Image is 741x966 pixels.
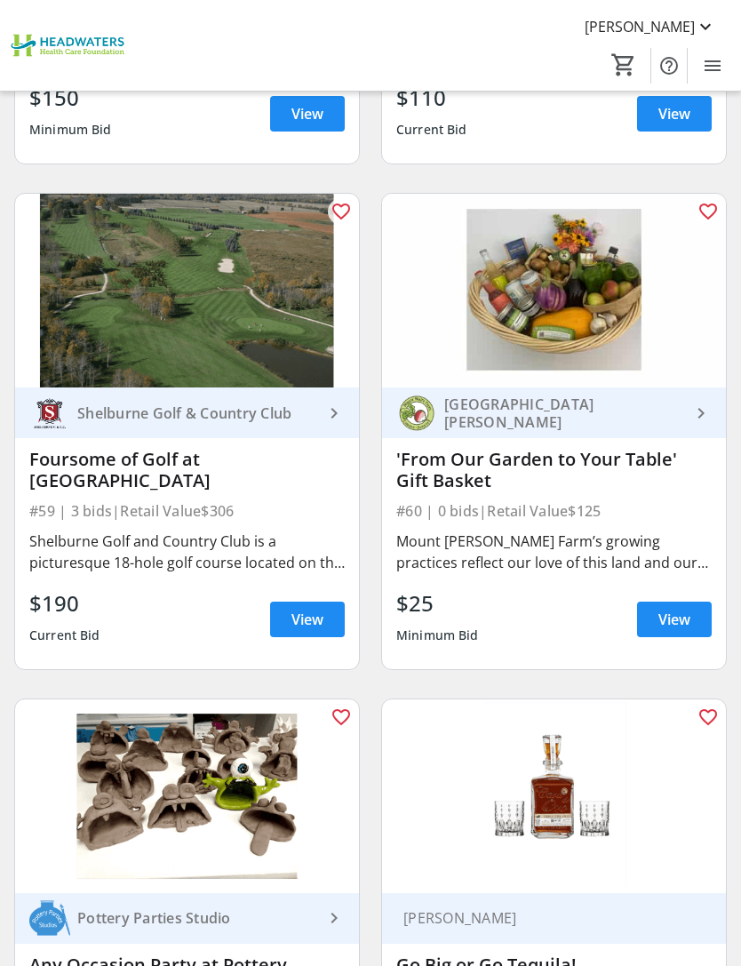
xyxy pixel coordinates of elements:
[70,404,323,422] div: Shelburne Golf & Country Club
[697,201,719,222] mat-icon: favorite_outline
[585,16,695,37] span: [PERSON_NAME]
[331,201,352,222] mat-icon: favorite_outline
[70,909,323,927] div: Pottery Parties Studio
[15,893,359,944] a: Pottery Parties Studio Pottery Parties Studio
[396,393,437,434] img: Mount Wolfe Farm
[396,499,712,523] div: #60 | 0 bids | Retail Value $125
[690,403,712,424] mat-icon: keyboard_arrow_right
[15,387,359,438] a: Shelburne Golf & Country Club Shelburne Golf & Country Club
[396,587,479,619] div: $25
[29,898,70,938] img: Pottery Parties Studio
[382,699,726,893] img: Go Big or Go Tequila!
[270,602,345,637] a: View
[382,194,726,387] img: 'From Our Garden to Your Table' Gift Basket
[29,587,100,619] div: $190
[291,609,323,630] span: View
[15,194,359,387] img: Foursome of Golf at Shelburne Golf & Country Club
[331,707,352,728] mat-icon: favorite_outline
[29,499,345,523] div: #59 | 3 bids | Retail Value $306
[29,393,70,434] img: Shelburne Golf & Country Club
[637,96,712,132] a: View
[651,48,687,84] button: Help
[270,96,345,132] a: View
[697,707,719,728] mat-icon: favorite_outline
[29,114,112,146] div: Minimum Bid
[396,531,712,573] div: Mount [PERSON_NAME] Farm’s growing practices reflect our love of this land and our sense of respo...
[570,12,730,41] button: [PERSON_NAME]
[608,49,640,81] button: Cart
[396,82,467,114] div: $110
[29,531,345,573] div: Shelburne Golf and Country Club is a picturesque 18-hole golf course located on the western edge ...
[15,699,359,893] img: Any Occasion Party at Pottery Parties Studio!
[658,103,690,124] span: View
[382,387,726,438] a: Mount Wolfe Farm [GEOGRAPHIC_DATA][PERSON_NAME]
[291,103,323,124] span: View
[11,12,129,79] img: Headwaters Health Care Foundation's Logo
[637,602,712,637] a: View
[437,395,690,431] div: [GEOGRAPHIC_DATA][PERSON_NAME]
[396,909,690,927] div: [PERSON_NAME]
[396,114,467,146] div: Current Bid
[695,48,730,84] button: Menu
[658,609,690,630] span: View
[29,449,345,491] div: Foursome of Golf at [GEOGRAPHIC_DATA]
[396,449,712,491] div: 'From Our Garden to Your Table' Gift Basket
[396,619,479,651] div: Minimum Bid
[323,907,345,929] mat-icon: keyboard_arrow_right
[323,403,345,424] mat-icon: keyboard_arrow_right
[29,82,112,114] div: $150
[29,619,100,651] div: Current Bid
